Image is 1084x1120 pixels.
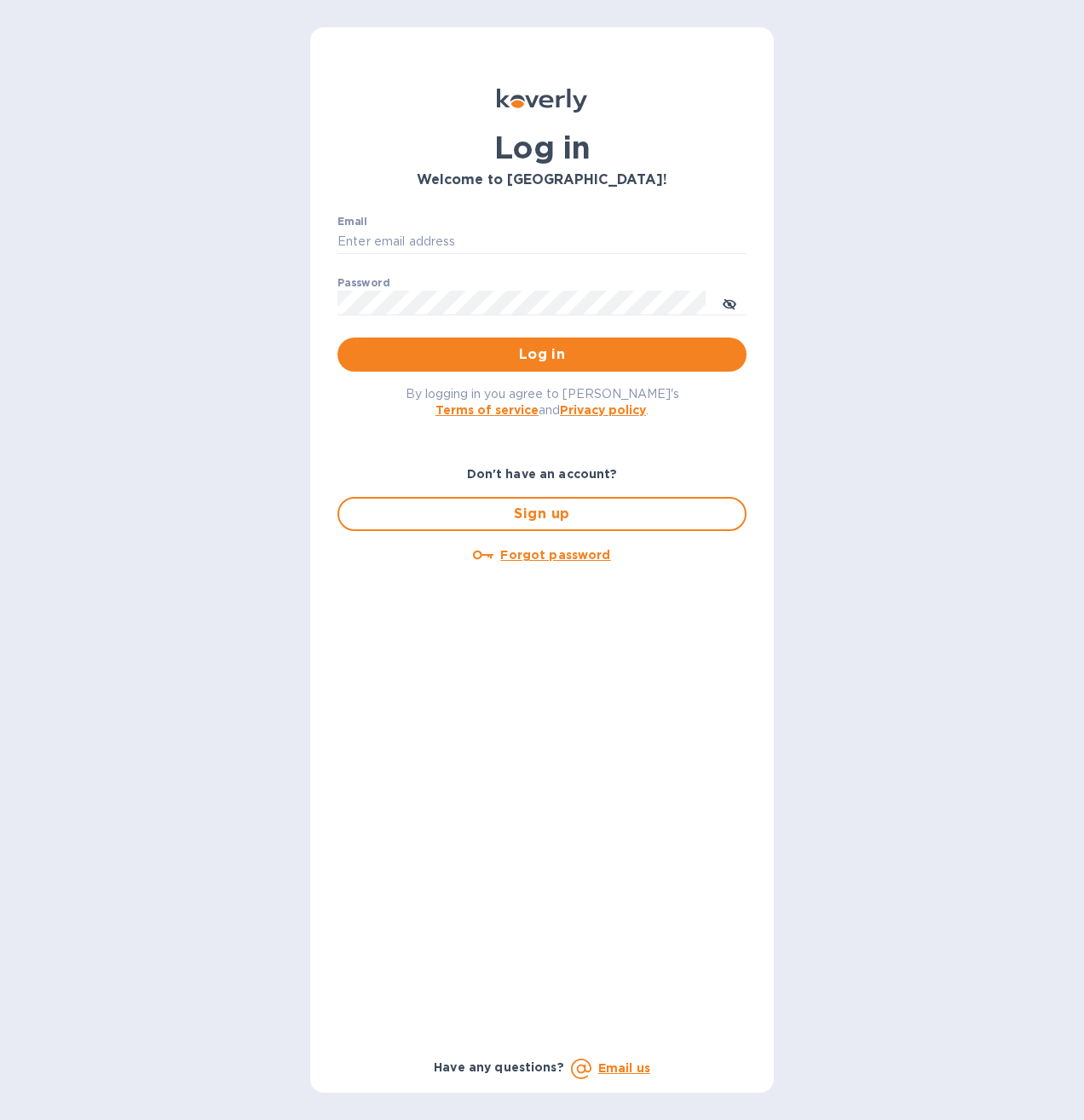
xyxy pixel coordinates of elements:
input: Enter email address [337,229,747,255]
button: Log in [337,338,747,372]
img: Koverly [497,89,587,113]
span: Sign up [353,504,731,524]
a: Email us [598,1061,650,1075]
u: Forgot password [500,548,610,562]
button: Sign up [337,497,747,531]
span: By logging in you agree to [PERSON_NAME]'s and . [406,387,679,417]
b: Don't have an account? [467,467,618,481]
h1: Log in [337,130,747,165]
button: toggle password visibility [712,286,747,320]
span: Log in [351,344,733,365]
h3: Welcome to [GEOGRAPHIC_DATA]! [337,172,747,188]
b: Have any questions? [434,1060,564,1074]
label: Password [337,278,389,288]
a: Privacy policy [560,403,646,417]
label: Email [337,216,367,227]
a: Terms of service [435,403,539,417]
